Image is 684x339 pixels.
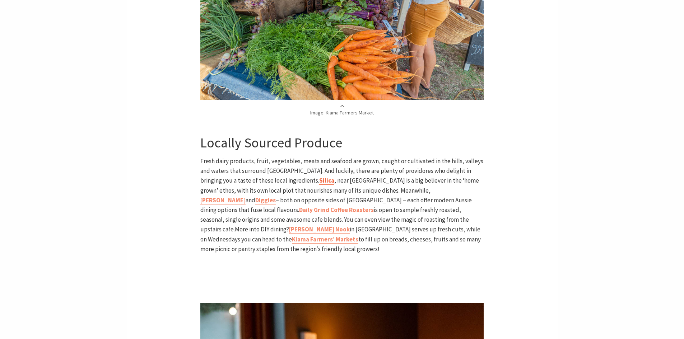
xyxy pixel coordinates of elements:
a: [PERSON_NAME] [200,196,246,204]
p: Image: Kiama Farmers Market [200,103,484,117]
a: Kiama Farmers’ Markets [292,235,358,244]
span: More into DIY dining? [235,225,289,233]
span: Fresh dairy products, fruit, vegetables, meats and seafood are grown, caught or cultivated in the... [200,157,483,184]
a: [PERSON_NAME] Nook [289,225,350,234]
a: Daily Grind Coffee Roasters [299,206,374,214]
b: [PERSON_NAME] [200,196,246,204]
a: Diggies [255,196,276,204]
b: [PERSON_NAME] Nook [289,225,350,233]
p: is open to sample freshly roasted, seasonal, single origins and some awesome cafe blends. You can... [200,156,484,254]
b: Kiama Farmers’ Markets [292,235,358,243]
b: Silica [319,176,334,184]
span: in [GEOGRAPHIC_DATA] serves up fresh cuts, while on Wednesdays you can head to the [200,225,480,243]
span: , near [GEOGRAPHIC_DATA] is a big believer in the ‘home grown’ ethos, with its own local plot tha... [200,176,479,194]
span: and [246,196,255,204]
h3: Locally Sourced Produce [200,135,484,151]
span: to fill up on breads, cheeses, fruits and so many more picnic or pantry staples from the region’s... [200,235,481,253]
span: – both on opposite sides of [GEOGRAPHIC_DATA] – each offer modern Aussie dining options that fuse... [200,196,472,214]
a: Silica [319,176,334,185]
b: Diggies [255,196,276,204]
